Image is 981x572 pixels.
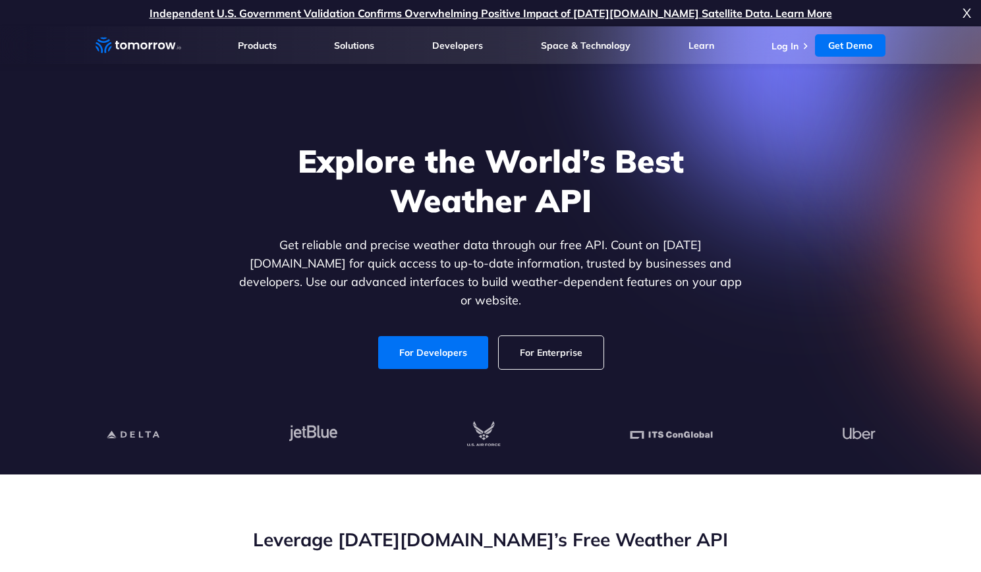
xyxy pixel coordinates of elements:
a: Independent U.S. Government Validation Confirms Overwhelming Positive Impact of [DATE][DOMAIN_NAM... [150,7,832,20]
a: For Developers [378,336,488,369]
a: Products [238,40,277,51]
a: Solutions [334,40,374,51]
a: Developers [432,40,483,51]
h2: Leverage [DATE][DOMAIN_NAME]’s Free Weather API [96,527,886,552]
a: Learn [688,40,714,51]
h1: Explore the World’s Best Weather API [237,141,745,220]
a: Get Demo [815,34,885,57]
a: Log In [771,40,799,52]
p: Get reliable and precise weather data through our free API. Count on [DATE][DOMAIN_NAME] for quic... [237,236,745,310]
a: Space & Technology [541,40,631,51]
a: For Enterprise [499,336,603,369]
a: Home link [96,36,181,55]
